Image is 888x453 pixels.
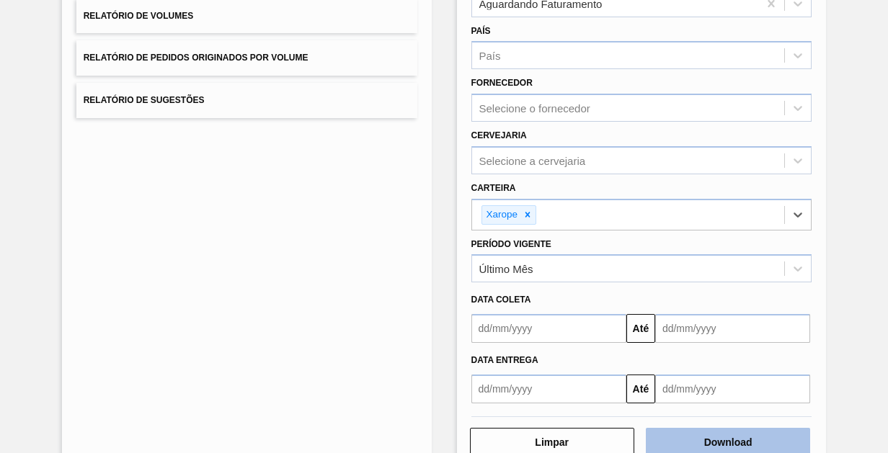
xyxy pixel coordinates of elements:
[471,374,626,403] input: dd/mm/yyyy
[84,95,205,105] span: Relatório de Sugestões
[655,314,810,343] input: dd/mm/yyyy
[655,374,810,403] input: dd/mm/yyyy
[471,355,538,365] span: Data entrega
[76,40,417,76] button: Relatório de Pedidos Originados por Volume
[471,130,527,140] label: Cervejaria
[76,83,417,118] button: Relatório de Sugestões
[626,314,655,343] button: Até
[479,263,533,275] div: Último Mês
[471,78,533,88] label: Fornecedor
[471,239,551,249] label: Período Vigente
[84,53,308,63] span: Relatório de Pedidos Originados por Volume
[479,154,586,166] div: Selecione a cervejaria
[84,11,193,21] span: Relatório de Volumes
[471,183,516,193] label: Carteira
[626,374,655,403] button: Até
[471,26,491,36] label: País
[479,50,501,62] div: País
[471,295,531,305] span: Data coleta
[479,102,590,115] div: Selecione o fornecedor
[482,206,520,224] div: Xarope
[471,314,626,343] input: dd/mm/yyyy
